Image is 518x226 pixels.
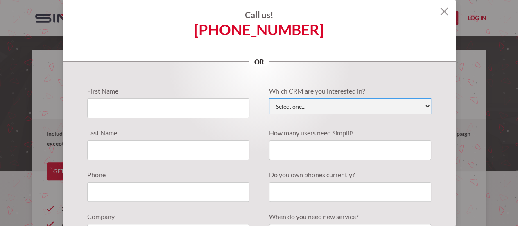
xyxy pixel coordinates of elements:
[269,212,431,221] label: When do you need new service?
[63,10,456,20] h4: Call us!
[87,170,249,180] label: Phone
[87,128,249,138] label: Last Name
[269,86,431,96] label: Which CRM are you interested in?
[194,25,324,34] a: [PHONE_NUMBER]
[249,57,269,67] p: or
[269,170,431,180] label: Do you own phones currently?
[269,128,431,138] label: How many users need Simplii?
[87,212,249,221] label: Company
[87,86,249,96] label: First Name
